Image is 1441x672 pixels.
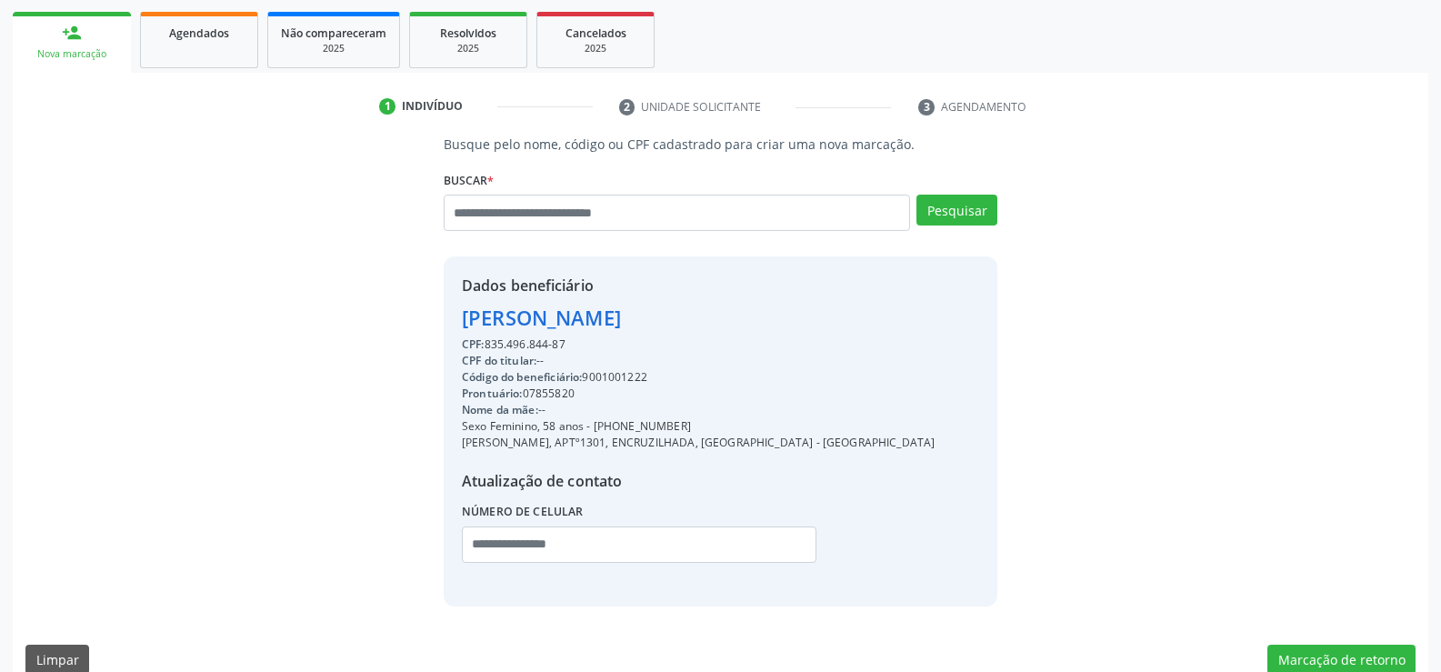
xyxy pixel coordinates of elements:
[550,42,641,55] div: 2025
[423,42,514,55] div: 2025
[462,386,935,402] div: 07855820
[462,402,935,418] div: --
[62,23,82,43] div: person_add
[462,353,935,369] div: --
[462,435,935,451] div: [PERSON_NAME], APTº1301, ENCRUZILHADA, [GEOGRAPHIC_DATA] - [GEOGRAPHIC_DATA]
[462,336,935,353] div: 835.496.844-87
[565,25,626,41] span: Cancelados
[281,42,386,55] div: 2025
[25,47,118,61] div: Nova marcação
[462,303,935,333] div: [PERSON_NAME]
[169,25,229,41] span: Agendados
[462,336,485,352] span: CPF:
[462,418,935,435] div: Sexo Feminino, 58 anos - [PHONE_NUMBER]
[462,353,536,368] span: CPF do titular:
[281,25,386,41] span: Não compareceram
[916,195,997,226] button: Pesquisar
[402,98,463,115] div: Indivíduo
[462,369,582,385] span: Código do beneficiário:
[440,25,496,41] span: Resolvidos
[462,470,935,492] div: Atualização de contato
[444,166,494,195] label: Buscar
[462,275,935,296] div: Dados beneficiário
[379,98,395,115] div: 1
[462,386,523,401] span: Prontuário:
[462,369,935,386] div: 9001001222
[444,135,997,154] p: Busque pelo nome, código ou CPF cadastrado para criar uma nova marcação.
[462,402,538,417] span: Nome da mãe:
[462,498,584,527] label: Número de celular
